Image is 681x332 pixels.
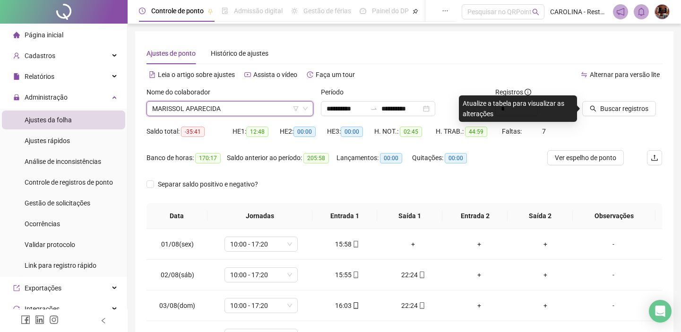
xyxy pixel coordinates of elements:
[352,272,359,278] span: mobile
[25,199,90,207] span: Gestão de solicitações
[302,106,308,111] span: down
[147,126,233,137] div: Saldo total:
[580,211,648,221] span: Observações
[49,315,59,324] span: instagram
[149,71,155,78] span: file-text
[13,32,20,38] span: home
[25,158,101,165] span: Análise de inconsistências
[25,73,54,80] span: Relatórios
[230,268,292,282] span: 10:00 - 17:20
[161,271,194,279] span: 02/08(sáb)
[454,239,505,249] div: +
[380,153,402,163] span: 00:00
[520,239,571,249] div: +
[508,203,573,229] th: Saída 2
[293,106,299,111] span: filter
[360,8,366,14] span: dashboard
[327,126,374,137] div: HE 3:
[377,203,442,229] th: Saída 1
[341,127,363,137] span: 00:00
[246,127,268,137] span: 12:48
[586,300,641,311] div: -
[25,284,61,292] span: Exportações
[542,128,546,135] span: 7
[280,126,327,137] div: HE 2:
[25,137,70,145] span: Ajustes rápidos
[13,306,20,312] span: sync
[322,270,373,280] div: 15:55
[13,285,20,291] span: export
[352,302,359,309] span: mobile
[230,298,292,313] span: 10:00 - 17:20
[181,127,205,137] span: -35:41
[454,300,505,311] div: +
[547,150,624,165] button: Ver espelho de ponto
[253,71,297,78] span: Assista o vídeo
[581,71,587,78] span: swap
[412,153,478,163] div: Quitações:
[25,179,113,186] span: Controle de registros de ponto
[582,101,656,116] button: Buscar registros
[161,240,194,248] span: 01/08(sex)
[418,302,425,309] span: mobile
[293,127,316,137] span: 00:00
[454,270,505,280] div: +
[158,71,235,78] span: Leia o artigo sobre ajustes
[374,126,436,137] div: H. NOT.:
[233,126,280,137] div: HE 1:
[230,237,292,251] span: 10:00 - 17:20
[13,94,20,101] span: lock
[388,239,439,249] div: +
[418,272,425,278] span: mobile
[586,270,641,280] div: -
[352,241,359,247] span: mobile
[413,9,418,14] span: pushpin
[151,7,204,15] span: Controle de ponto
[303,7,351,15] span: Gestão de férias
[370,105,378,112] span: swap-right
[520,270,571,280] div: +
[520,300,571,311] div: +
[321,87,350,97] label: Período
[600,103,648,114] span: Buscar registros
[25,241,75,248] span: Validar protocolo
[35,315,44,324] span: linkedin
[152,102,308,116] span: MARISSOL APARECIDA
[495,87,531,97] span: Registros
[207,9,213,14] span: pushpin
[25,220,60,228] span: Ocorrências
[322,300,373,311] div: 16:03
[195,153,221,163] span: 170:17
[532,9,539,16] span: search
[442,8,448,14] span: ellipsis
[147,87,216,97] label: Nome do colaborador
[25,116,72,124] span: Ajustes da folha
[303,153,329,163] span: 205:58
[147,153,227,163] div: Banco de horas:
[147,203,207,229] th: Data
[227,153,336,163] div: Saldo anterior ao período:
[291,8,298,14] span: sun
[244,71,251,78] span: youtube
[322,239,373,249] div: 15:58
[445,153,467,163] span: 00:00
[100,317,107,324] span: left
[222,8,228,14] span: file-done
[525,89,531,95] span: info-circle
[616,8,625,16] span: notification
[211,50,268,57] span: Histórico de ajustes
[312,203,378,229] th: Entrada 1
[25,262,96,269] span: Link para registro rápido
[25,52,55,60] span: Cadastros
[13,52,20,59] span: user-add
[25,31,63,39] span: Página inicial
[388,270,439,280] div: 22:24
[573,203,655,229] th: Observações
[207,203,312,229] th: Jornadas
[459,95,577,122] div: Atualize a tabela para visualizar as alterações
[25,305,60,313] span: Integrações
[336,153,412,163] div: Lançamentos:
[590,105,596,112] span: search
[25,94,68,101] span: Administração
[555,153,616,163] span: Ver espelho de ponto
